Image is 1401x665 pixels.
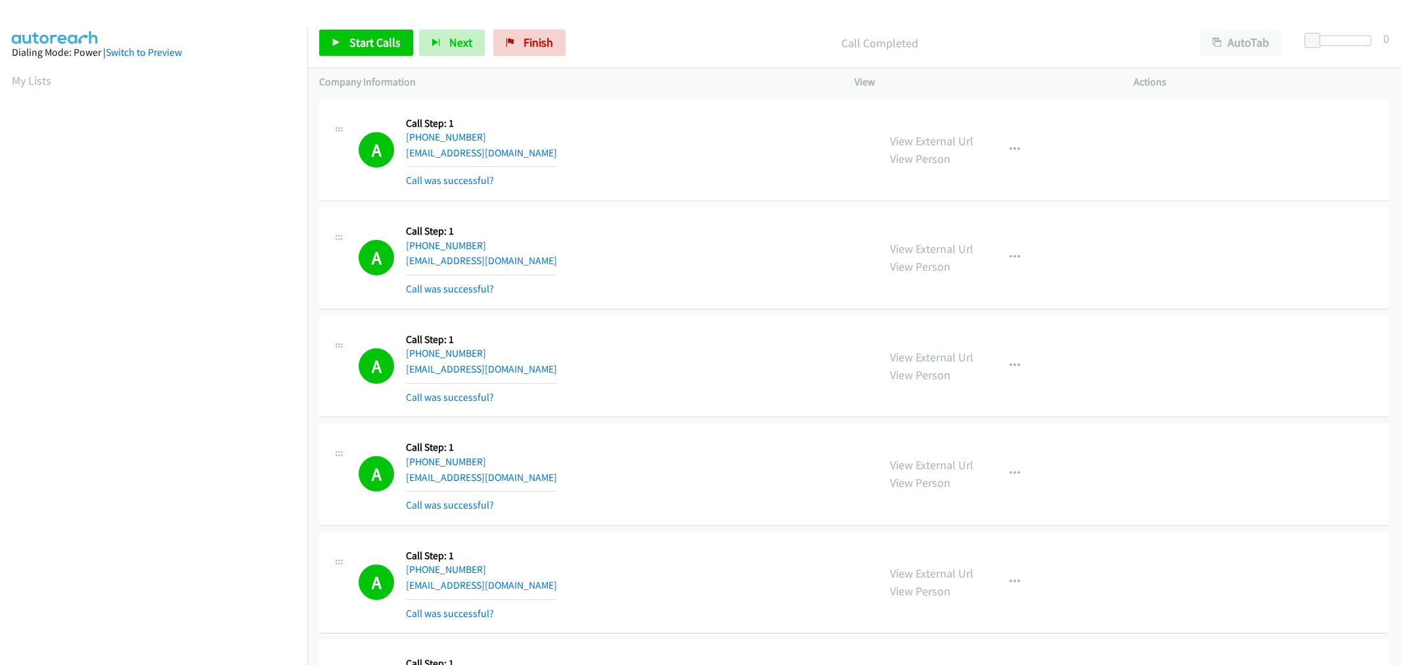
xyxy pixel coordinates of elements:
[319,74,831,90] p: Company Information
[890,133,973,149] a: View External Url
[1383,30,1389,47] div: 0
[406,455,486,468] a: [PHONE_NUMBER]
[319,30,413,56] a: Start Calls
[406,441,557,454] h5: Call Step: 1
[406,254,557,267] a: [EMAIL_ADDRESS][DOMAIN_NAME]
[406,579,557,591] a: [EMAIL_ADDRESS][DOMAIN_NAME]
[406,174,494,187] a: Call was successful?
[359,240,394,275] h1: A
[406,239,486,252] a: [PHONE_NUMBER]
[1200,30,1281,56] button: AutoTab
[406,471,557,484] a: [EMAIL_ADDRESS][DOMAIN_NAME]
[1364,280,1401,384] iframe: Resource Center
[890,350,973,365] a: View External Url
[406,225,557,238] h5: Call Step: 1
[890,241,973,256] a: View External Url
[12,45,296,60] div: Dialing Mode: Power |
[406,131,486,143] a: [PHONE_NUMBER]
[493,30,566,56] a: Finish
[583,34,1176,52] p: Call Completed
[890,151,950,166] a: View Person
[890,584,950,599] a: View Person
[890,566,973,581] a: View External Url
[359,564,394,600] h1: A
[406,549,557,562] h5: Call Step: 1
[406,333,557,346] h5: Call Step: 1
[855,74,1110,90] p: View
[359,348,394,384] h1: A
[1311,35,1371,46] div: Delay between calls (in seconds)
[406,147,557,159] a: [EMAIL_ADDRESS][DOMAIN_NAME]
[406,117,557,130] h5: Call Step: 1
[406,499,494,511] a: Call was successful?
[12,73,51,88] a: My Lists
[406,363,557,375] a: [EMAIL_ADDRESS][DOMAIN_NAME]
[406,283,494,295] a: Call was successful?
[449,35,472,50] span: Next
[406,607,494,620] a: Call was successful?
[359,456,394,492] h1: A
[406,563,486,576] a: [PHONE_NUMBER]
[523,35,553,50] span: Finish
[890,367,950,382] a: View Person
[349,35,401,50] span: Start Calls
[406,347,486,359] a: [PHONE_NUMBER]
[890,457,973,472] a: View External Url
[1134,74,1389,90] p: Actions
[359,132,394,168] h1: A
[406,391,494,403] a: Call was successful?
[419,30,485,56] button: Next
[106,46,182,58] a: Switch to Preview
[890,259,950,274] a: View Person
[890,475,950,490] a: View Person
